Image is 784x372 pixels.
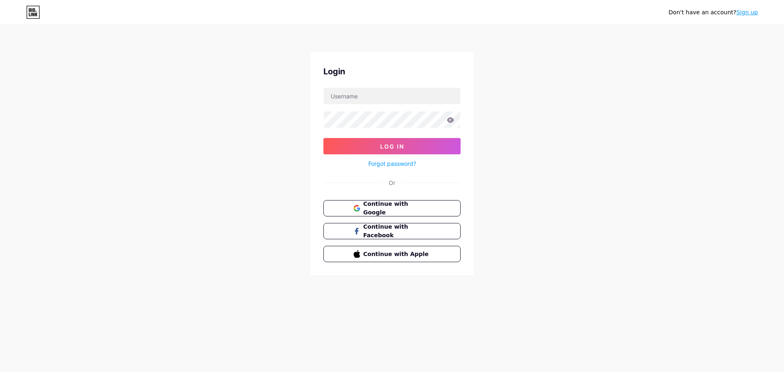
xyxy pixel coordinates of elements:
[323,65,461,78] div: Login
[668,8,758,17] div: Don't have an account?
[323,223,461,239] button: Continue with Facebook
[363,223,431,240] span: Continue with Facebook
[323,246,461,262] button: Continue with Apple
[363,250,431,258] span: Continue with Apple
[323,200,461,216] button: Continue with Google
[736,9,758,16] a: Sign up
[380,143,404,150] span: Log In
[323,138,461,154] button: Log In
[363,200,431,217] span: Continue with Google
[368,159,416,168] a: Forgot password?
[324,88,460,104] input: Username
[389,178,395,187] div: Or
